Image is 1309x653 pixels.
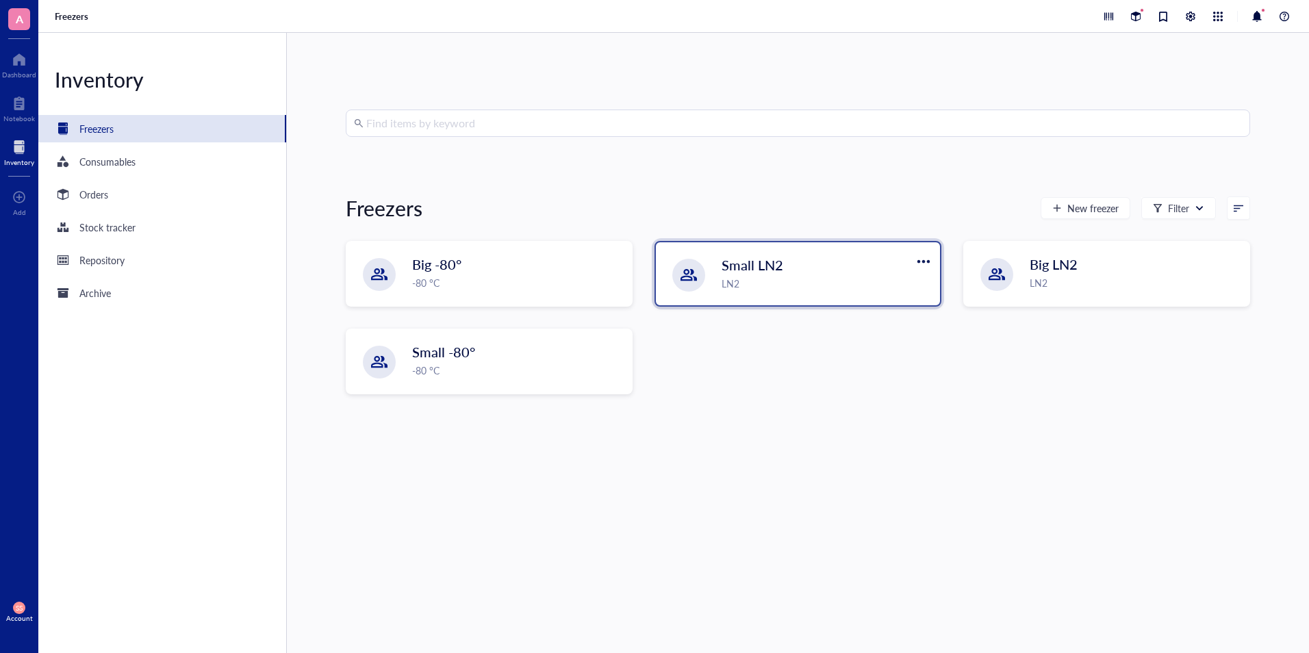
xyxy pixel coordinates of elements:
[412,275,624,290] div: -80 °C
[1041,197,1130,219] button: New freezer
[55,10,91,23] a: Freezers
[79,253,125,268] div: Repository
[722,276,932,291] div: LN2
[412,363,624,378] div: -80 °C
[2,49,36,79] a: Dashboard
[38,148,286,175] a: Consumables
[346,194,422,222] div: Freezers
[38,214,286,241] a: Stock tracker
[1030,275,1241,290] div: LN2
[38,115,286,142] a: Freezers
[6,614,33,622] div: Account
[4,158,34,166] div: Inventory
[1168,201,1189,216] div: Filter
[13,208,26,216] div: Add
[38,66,286,93] div: Inventory
[79,220,136,235] div: Stock tracker
[2,71,36,79] div: Dashboard
[722,255,783,274] span: Small LN2
[79,285,111,300] div: Archive
[38,279,286,307] a: Archive
[1030,255,1078,274] span: Big LN2
[38,246,286,274] a: Repository
[412,342,475,361] span: Small -80°
[16,604,23,612] span: SS
[79,121,114,136] div: Freezers
[79,187,108,202] div: Orders
[4,136,34,166] a: Inventory
[3,114,35,123] div: Notebook
[3,92,35,123] a: Notebook
[1067,203,1119,214] span: New freezer
[38,181,286,208] a: Orders
[79,154,136,169] div: Consumables
[412,255,461,274] span: Big -80°
[16,10,23,27] span: A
